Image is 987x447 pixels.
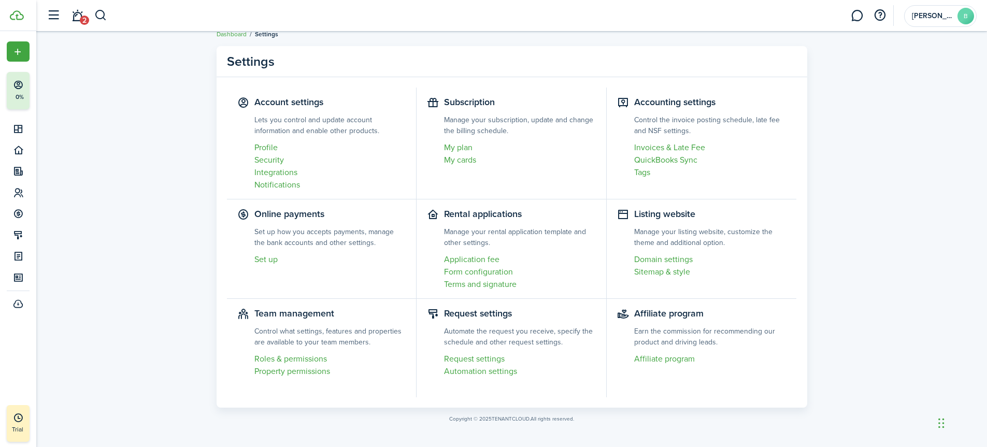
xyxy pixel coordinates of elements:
[80,16,89,25] span: 2
[938,408,945,439] div: Drag
[254,226,406,248] settings-item-description: Set up how you accepts payments, manage the bank accounts and other settings.
[44,6,63,25] button: Open sidebar
[94,7,107,24] button: Search
[634,166,786,179] a: Tags
[634,353,786,365] a: Affiliate program
[871,7,889,24] button: Open resource center
[7,41,30,62] button: Open menu
[254,141,406,154] a: Profile
[254,179,406,191] a: Notifications
[254,353,406,365] a: Roles & permissions
[7,72,93,109] button: 0%
[227,52,275,71] panel-main-title: Settings
[492,415,531,423] span: TENANTCLOUD.
[13,93,26,102] p: 0%
[814,335,987,447] iframe: Chat Widget
[444,278,596,291] a: Terms and signature
[634,326,786,348] settings-item-description: Earn the commission for recommending our product and driving leads.
[449,415,492,423] span: Copyright © 2025
[444,141,596,154] a: My plan
[10,10,24,20] img: TenantCloud
[254,166,406,179] a: Integrations
[634,154,786,166] a: QuickBooks Sync
[254,326,406,348] settings-item-description: Control what settings, features and properties are available to your team members.
[957,8,974,24] avatar-text: B
[531,415,574,423] span: All rights reserved.
[634,226,786,248] settings-item-description: Manage your listing website, customize the theme and additional option.
[444,353,596,365] a: Request settings
[444,266,596,278] a: Form configuration
[444,154,596,166] a: My cards
[444,226,596,248] settings-item-description: Manage your rental application template and other settings.
[847,3,867,29] a: Messaging
[67,3,87,29] a: Notifications
[444,326,596,348] settings-item-description: Automate the request you receive, specify the schedule and other request settings.
[634,253,786,266] a: Domain settings
[254,365,406,378] a: Property permissions
[634,114,786,136] settings-item-description: Control the invoice posting schedule, late fee and NSF settings.
[444,253,596,266] a: Application fee
[634,266,786,278] a: Sitemap & style
[912,12,953,20] span: Brenda
[255,30,278,39] span: Settings
[634,141,786,154] a: Invoices & Late Fee
[444,365,596,378] a: Automation settings
[254,154,406,166] a: Security
[217,30,247,39] a: Dashboard
[444,114,596,136] settings-item-description: Manage your subscription, update and change the billing schedule.
[254,114,406,136] settings-item-description: Lets you control and update account information and enable other products.
[12,425,53,434] p: Trial
[254,253,406,266] a: Set up
[7,405,30,442] a: Trial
